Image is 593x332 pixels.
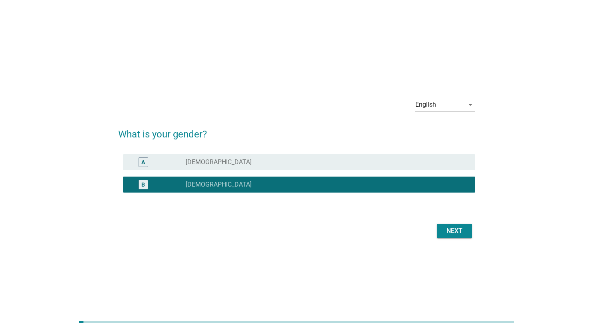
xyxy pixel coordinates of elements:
[141,180,145,189] div: B
[466,100,475,109] i: arrow_drop_down
[443,226,466,236] div: Next
[141,158,145,166] div: A
[437,224,472,238] button: Next
[415,101,436,108] div: English
[118,119,475,141] h2: What is your gender?
[186,158,252,166] label: [DEMOGRAPHIC_DATA]
[186,181,252,189] label: [DEMOGRAPHIC_DATA]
